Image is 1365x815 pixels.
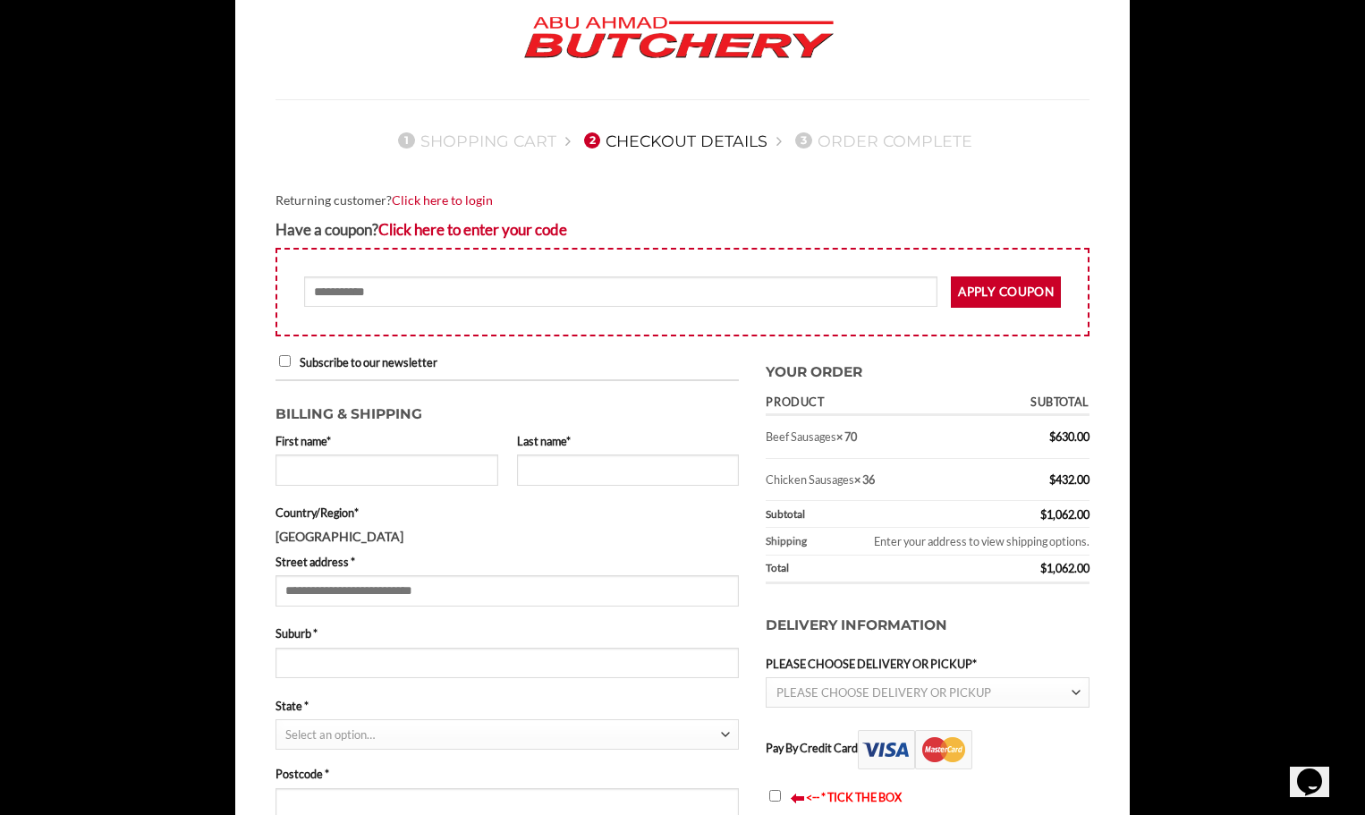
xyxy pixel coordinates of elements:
h3: Your order [766,352,1089,384]
strong: [GEOGRAPHIC_DATA] [276,529,403,544]
button: Apply coupon [951,276,1061,308]
th: Product [766,390,972,416]
img: arrow-blink.gif [790,793,806,804]
label: Last name [517,432,740,450]
div: Have a coupon? [276,217,1089,242]
th: Subtotal [973,390,1089,416]
th: Total [766,556,972,584]
bdi: 1,062.00 [1040,561,1089,575]
label: Street address [276,553,739,571]
strong: × 36 [854,472,875,487]
label: State [276,697,739,715]
td: Enter your address to view shipping options. [822,528,1089,555]
span: $ [1049,472,1056,487]
font: <-- * TICK THE BOX [806,790,902,804]
label: Pay By Credit Card [766,741,972,755]
a: Enter your coupon code [378,220,567,239]
a: 2Checkout details [579,132,768,150]
label: First name [276,432,498,450]
span: State [276,719,739,750]
iframe: chat widget [1290,743,1347,797]
span: $ [1040,507,1047,522]
span: 2 [584,132,600,149]
span: 1 [398,132,414,149]
span: $ [1040,561,1047,575]
span: PLEASE CHOOSE DELIVERY OR PICKUP [776,685,991,700]
span: Select an option… [285,727,375,742]
label: Postcode [276,765,739,783]
h3: Billing & Shipping [276,395,739,426]
th: Subtotal [766,501,972,528]
th: Shipping [766,528,822,555]
a: Click here to login [392,192,493,208]
bdi: 1,062.00 [1040,507,1089,522]
a: 1Shopping Cart [393,132,556,150]
h3: Delivery Information [766,597,1089,655]
img: Abu Ahmad Butchery [509,4,849,72]
td: Chicken Sausages [766,459,972,501]
input: <-- * TICK THE BOX [769,790,781,802]
img: Pay By Credit Card [858,730,972,769]
label: Country/Region [276,504,739,522]
input: Subscribe to our newsletter [279,355,291,367]
span: Subscribe to our newsletter [300,355,437,369]
nav: Checkout steps [276,117,1089,164]
bdi: 432.00 [1049,472,1089,487]
bdi: 630.00 [1049,429,1089,444]
span: $ [1049,429,1056,444]
label: PLEASE CHOOSE DELIVERY OR PICKUP [766,655,1089,673]
strong: × 70 [836,429,857,444]
label: Suburb [276,624,739,642]
div: Returning customer? [276,191,1089,211]
td: Beef Sausages [766,416,972,458]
